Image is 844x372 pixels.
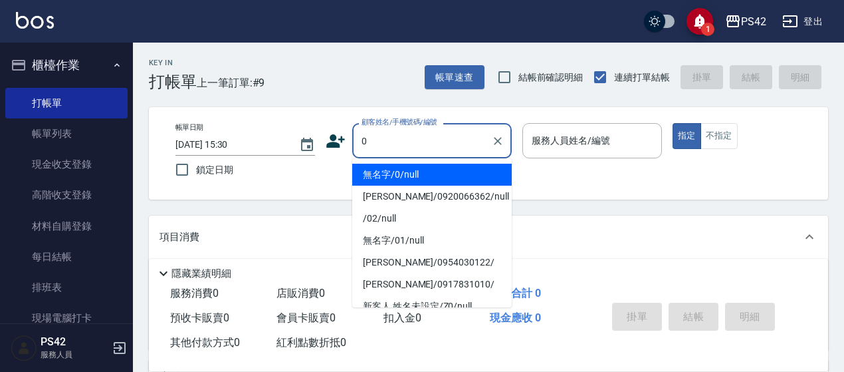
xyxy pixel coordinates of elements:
span: 預收卡販賣 0 [170,311,229,324]
button: save [686,8,713,35]
button: Clear [488,132,507,150]
span: 其他付款方式 0 [170,336,240,349]
a: 排班表 [5,272,128,303]
li: 新客人 姓名未設定/Z0/null [352,295,512,317]
span: 紅利點數折抵 0 [276,336,346,349]
span: 上一筆訂單:#9 [197,75,265,91]
input: YYYY/MM/DD hh:mm [175,134,286,156]
div: PS42 [741,13,766,30]
a: 現金收支登錄 [5,149,128,180]
button: 指定 [673,123,701,149]
span: 結帳前確認明細 [518,71,583,85]
label: 帳單日期 [175,122,203,132]
li: [PERSON_NAME]/0920066362/null [352,186,512,208]
span: 業績合計 0 [490,287,541,299]
button: 不指定 [700,123,738,149]
button: Choose date, selected date is 2025-09-06 [291,129,323,161]
a: 高階收支登錄 [5,180,128,210]
span: 鎖定日期 [196,163,233,177]
button: 登出 [777,9,828,34]
span: 扣入金 0 [383,311,421,324]
span: 服務消費 0 [170,287,219,299]
p: 項目消費 [159,230,199,244]
button: 櫃檯作業 [5,48,128,83]
li: /02/null [352,208,512,230]
button: PS42 [720,8,772,35]
label: 顧客姓名/手機號碼/編號 [362,117,437,127]
li: 無名字/0/null [352,164,512,186]
span: 1 [701,23,714,36]
h3: 打帳單 [149,73,197,91]
div: 項目消費 [149,216,828,258]
button: 帳單速查 [425,65,484,90]
a: 現場電腦打卡 [5,303,128,333]
a: 帳單列表 [5,118,128,149]
a: 材料自購登錄 [5,211,128,242]
a: 每日結帳 [5,242,128,272]
h2: Key In [149,59,197,67]
li: 無名字/01/null [352,230,512,252]
li: [PERSON_NAME]/0954030122/ [352,252,512,274]
a: 打帳單 [5,88,128,118]
span: 會員卡販賣 0 [276,311,336,324]
span: 店販消費 0 [276,287,325,299]
img: Person [11,335,37,361]
li: [PERSON_NAME]/0917831010/ [352,274,512,295]
span: 現金應收 0 [490,311,541,324]
p: 隱藏業績明細 [171,267,231,281]
p: 服務人員 [41,349,108,361]
span: 連續打單結帳 [614,71,670,85]
h5: PS42 [41,335,108,349]
img: Logo [16,12,54,29]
